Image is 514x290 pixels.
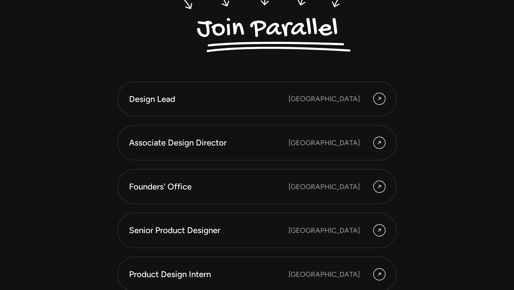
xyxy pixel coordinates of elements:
[288,181,360,192] div: [GEOGRAPHIC_DATA]
[288,269,360,280] div: [GEOGRAPHIC_DATA]
[288,225,360,236] div: [GEOGRAPHIC_DATA]
[129,224,288,236] div: Senior Product Designer
[288,94,360,104] div: [GEOGRAPHIC_DATA]
[129,93,288,105] div: Design Lead
[117,213,397,248] a: Senior Product Designer [GEOGRAPHIC_DATA]
[117,169,397,205] a: Founders' Office [GEOGRAPHIC_DATA]
[129,137,288,149] div: Associate Design Director
[129,268,288,280] div: Product Design Intern
[288,137,360,148] div: [GEOGRAPHIC_DATA]
[117,125,397,161] a: Associate Design Director [GEOGRAPHIC_DATA]
[129,181,288,193] div: Founders' Office
[117,81,397,117] a: Design Lead [GEOGRAPHIC_DATA]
